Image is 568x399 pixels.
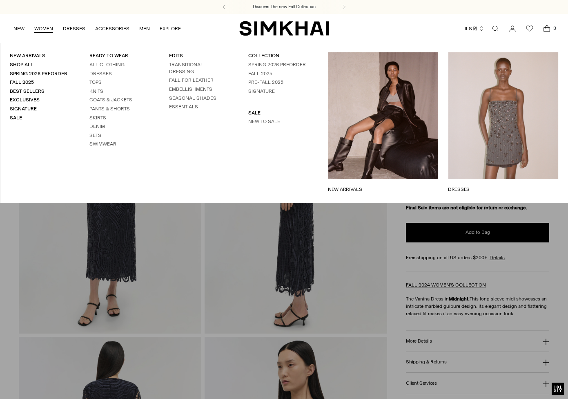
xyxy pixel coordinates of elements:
a: Wishlist [521,20,538,37]
a: MEN [139,20,150,38]
a: Go to the account page [504,20,521,37]
a: WOMEN [34,20,53,38]
a: EXPLORE [160,20,181,38]
span: 3 [551,25,558,32]
a: NEW [13,20,25,38]
a: ACCESSORIES [95,20,129,38]
a: Open cart modal [539,20,555,37]
a: Open search modal [487,20,503,37]
button: ILS ₪ [465,20,484,38]
a: Discover the new Fall Collection [253,4,316,10]
a: DRESSES [63,20,85,38]
a: SIMKHAI [239,20,329,36]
